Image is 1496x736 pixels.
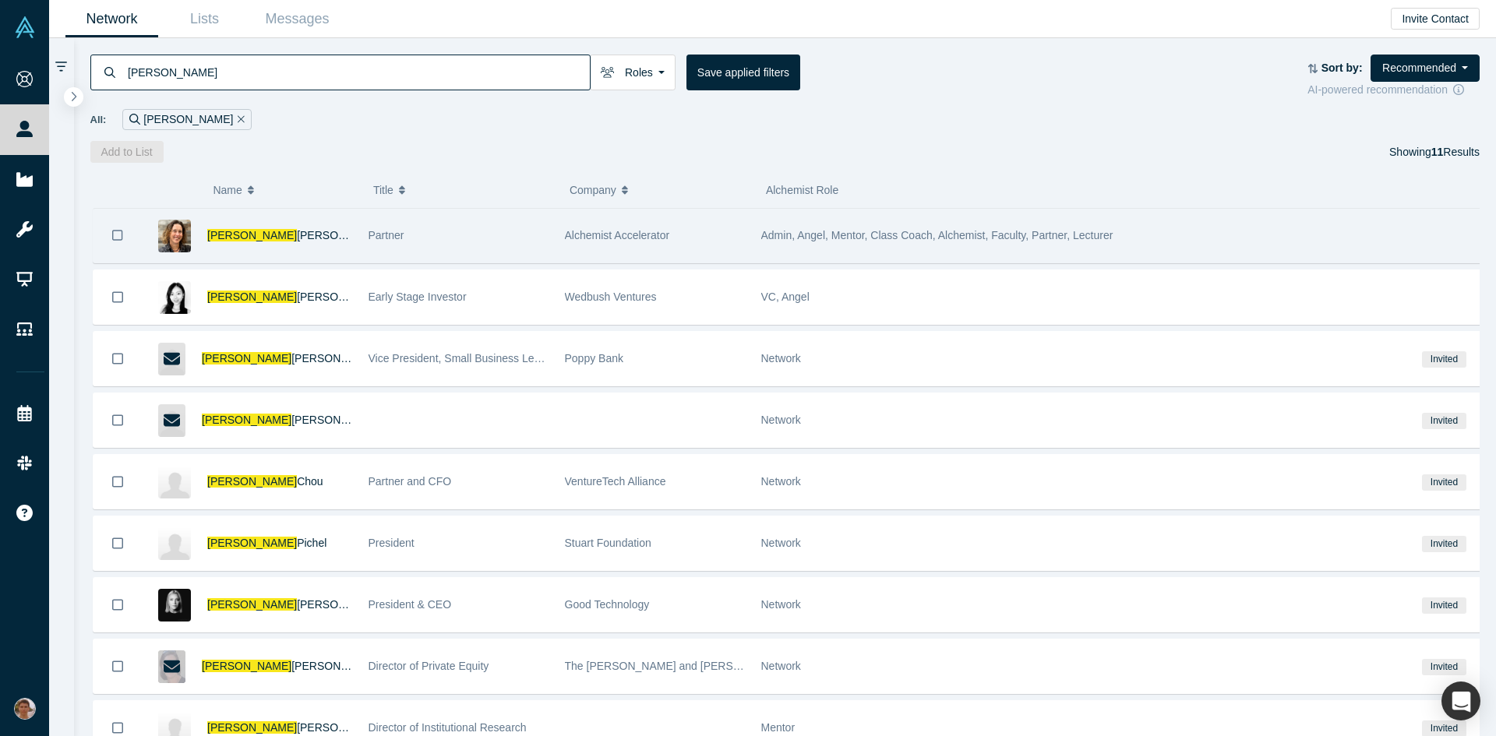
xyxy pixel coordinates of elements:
[207,229,386,241] a: [PERSON_NAME][PERSON_NAME]
[761,537,801,549] span: Network
[297,475,323,488] span: Chou
[158,589,191,622] img: Christy Wyatt's Profile Image
[565,475,666,488] span: VentureTech Alliance
[1422,536,1466,552] span: Invited
[1422,474,1466,491] span: Invited
[158,466,191,498] img: Christy Chou's Profile Image
[93,455,142,509] button: Bookmark
[297,721,386,734] span: [PERSON_NAME]
[761,414,801,426] span: Network
[369,229,404,241] span: Partner
[93,516,142,570] button: Bookmark
[65,1,158,37] a: Network
[93,393,142,447] button: Bookmark
[1391,8,1480,30] button: Invite Contact
[369,352,561,364] span: Vice President, Small Business Lending
[761,475,801,488] span: Network
[93,332,142,386] button: Bookmark
[297,537,326,549] span: Pichel
[207,598,386,611] a: [PERSON_NAME][PERSON_NAME]
[565,660,848,672] span: The [PERSON_NAME] and [PERSON_NAME] Foundation
[1307,82,1480,98] div: AI-powered recommendation
[213,174,357,206] button: Name
[1321,62,1363,74] strong: Sort by:
[297,291,386,303] span: [PERSON_NAME]
[1371,55,1480,82] button: Recommended
[14,698,36,720] img: Mikhail Baklanov's Account
[207,598,297,611] span: [PERSON_NAME]
[369,721,527,734] span: Director of Institutional Research
[369,660,489,672] span: Director of Private Equity
[686,55,800,90] button: Save applied filters
[761,660,801,672] span: Network
[291,352,381,364] span: [PERSON_NAME]
[158,281,191,314] img: Christy Wang's Profile Image
[158,527,191,560] img: Christy Pichel's Profile Image
[202,660,381,672] a: [PERSON_NAME][PERSON_NAME]
[202,352,291,364] span: [PERSON_NAME]
[202,414,381,426] a: [PERSON_NAME][PERSON_NAME]
[565,229,670,241] span: Alchemist Accelerator
[207,291,297,303] span: [PERSON_NAME]
[233,111,245,129] button: Remove Filter
[1431,146,1480,158] span: Results
[251,1,344,37] a: Messages
[1389,141,1480,163] div: Showing
[761,721,796,734] span: Mentor
[207,721,297,734] span: [PERSON_NAME]
[207,537,297,549] span: [PERSON_NAME]
[122,109,252,130] div: [PERSON_NAME]
[766,184,838,196] span: Alchemist Role
[93,270,142,324] button: Bookmark
[202,352,381,364] a: [PERSON_NAME][PERSON_NAME]
[213,174,242,206] span: Name
[1431,146,1444,158] strong: 11
[373,174,393,206] span: Title
[158,1,251,37] a: Lists
[373,174,553,206] button: Title
[1422,351,1466,368] span: Invited
[369,291,467,303] span: Early Stage Investor
[90,112,107,128] span: All:
[93,578,142,632] button: Bookmark
[565,537,651,549] span: Stuart Foundation
[207,229,297,241] span: [PERSON_NAME]
[207,537,326,549] a: [PERSON_NAME]Pichel
[207,475,297,488] span: [PERSON_NAME]
[1422,413,1466,429] span: Invited
[1422,597,1466,614] span: Invited
[158,220,191,252] img: Christy Canida's Profile Image
[207,291,386,303] a: [PERSON_NAME][PERSON_NAME]
[1422,659,1466,675] span: Invited
[565,352,624,364] span: Poppy Bank
[761,291,810,303] span: VC, Angel
[14,16,36,38] img: Alchemist Vault Logo
[207,475,323,488] a: [PERSON_NAME]Chou
[297,229,386,241] span: [PERSON_NAME]
[291,660,381,672] span: [PERSON_NAME]
[565,291,657,303] span: Wedbush Ventures
[590,55,676,90] button: Roles
[565,598,650,611] span: Good Technology
[126,54,590,90] input: Search by name, title, company, summary, expertise, investment criteria or topics of focus
[93,208,142,262] button: Bookmark
[202,414,291,426] span: [PERSON_NAME]
[291,414,381,426] span: [PERSON_NAME]
[570,174,750,206] button: Company
[297,598,386,611] span: [PERSON_NAME]
[207,721,386,734] a: [PERSON_NAME][PERSON_NAME]
[369,475,452,488] span: Partner and CFO
[202,660,291,672] span: [PERSON_NAME]
[369,537,415,549] span: President
[93,639,142,693] button: Bookmark
[369,598,452,611] span: President & CEO
[761,352,801,364] span: Network
[761,598,801,611] span: Network
[570,174,616,206] span: Company
[90,141,164,163] button: Add to List
[761,229,1113,241] span: Admin, Angel, Mentor, Class Coach, Alchemist, Faculty, Partner, Lecturer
